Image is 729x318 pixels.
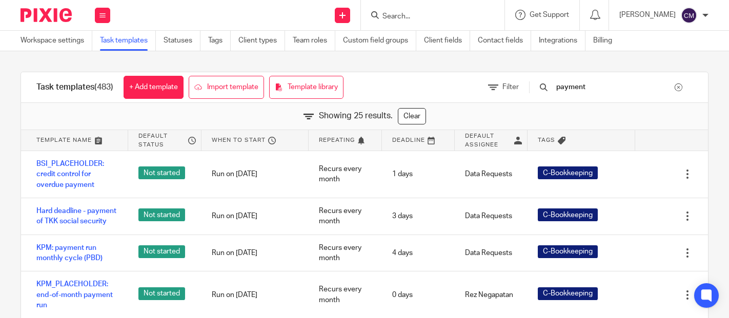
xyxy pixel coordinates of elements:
[100,31,156,51] a: Task templates
[124,76,184,99] a: + Add template
[138,132,185,149] span: Default status
[164,31,200,51] a: Statuses
[201,203,309,229] div: Run on [DATE]
[36,82,113,93] h1: Task templates
[539,31,585,51] a: Integrations
[212,136,266,144] span: When to start
[530,11,569,18] span: Get Support
[21,31,92,51] a: Workspace settings
[309,156,381,193] div: Recurs every month
[36,159,118,190] a: BSI_PLACEHOLDER: credit control for overdue payment
[201,282,309,308] div: Run on [DATE]
[269,76,343,99] a: Template library
[398,108,426,124] a: Clear
[455,282,528,308] div: Rez Negapatan
[381,12,474,22] input: Search
[543,246,593,257] span: C-Bookkeeping
[382,161,455,187] div: 1 days
[36,136,92,144] span: Template name
[593,31,620,51] a: Billing
[36,279,118,310] a: KPM_PLACEHOLDER: end-of-month payment run
[543,210,593,220] span: C-Bookkeeping
[392,136,425,144] span: Deadline
[189,76,264,99] a: Import template
[21,8,72,22] img: Pixie
[619,10,676,20] p: [PERSON_NAME]
[478,31,531,51] a: Contact fields
[455,161,528,187] div: Data Requests
[201,240,309,266] div: Run on [DATE]
[382,240,455,266] div: 4 days
[94,83,113,91] span: (483)
[36,206,118,227] a: Hard deadline - payment of TKK social security
[319,136,355,144] span: Repeating
[382,203,455,229] div: 3 days
[465,132,512,149] span: Default assignee
[502,83,519,91] span: Filter
[555,81,675,93] input: Search...
[681,7,697,24] img: svg%3E
[309,235,381,271] div: Recurs every month
[455,240,528,266] div: Data Requests
[382,282,455,308] div: 0 days
[138,245,185,258] span: Not started
[455,203,528,229] div: Data Requests
[138,287,185,300] span: Not started
[309,198,381,235] div: Recurs every month
[138,208,185,221] span: Not started
[543,168,593,178] span: C-Bookkeeping
[36,243,118,264] a: KPM: payment run monthly cycle (PBD)
[424,31,470,51] a: Client fields
[538,136,555,144] span: Tags
[238,31,285,51] a: Client types
[343,31,416,51] a: Custom field groups
[319,110,393,122] span: Showing 25 results.
[309,277,381,313] div: Recurs every month
[543,288,593,299] span: C-Bookkeeping
[201,161,309,187] div: Run on [DATE]
[293,31,335,51] a: Team roles
[138,166,185,179] span: Not started
[208,31,231,51] a: Tags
